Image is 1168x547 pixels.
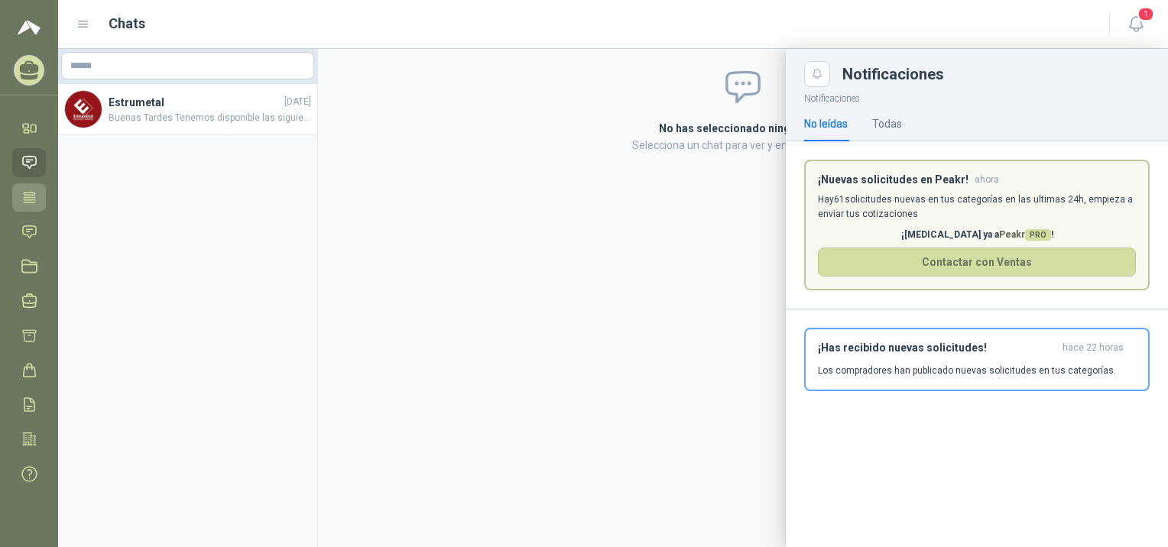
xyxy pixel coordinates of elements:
[786,87,1168,106] p: Notificaciones
[804,61,830,87] button: Close
[818,173,968,186] h3: ¡Nuevas solicitudes en Peakr!
[872,115,902,132] div: Todas
[818,228,1136,242] p: ¡[MEDICAL_DATA] ya a !
[1137,7,1154,21] span: 1
[1025,229,1051,241] span: PRO
[1063,341,1124,354] span: hace 22 horas
[999,229,1051,240] span: Peakr
[804,115,848,132] div: No leídas
[804,328,1150,391] button: ¡Has recibido nuevas solicitudes!hace 22 horas Los compradores han publicado nuevas solicitudes e...
[818,341,1056,354] h3: ¡Has recibido nuevas solicitudes!
[818,248,1136,277] button: Contactar con Ventas
[818,364,1116,377] p: Los compradores han publicado nuevas solicitudes en tus categorías.
[18,18,41,37] img: Logo peakr
[975,173,999,186] span: ahora
[1122,11,1150,38] button: 1
[109,13,145,34] h1: Chats
[842,66,1150,82] div: Notificaciones
[818,193,1136,222] p: Hay 61 solicitudes nuevas en tus categorías en las ultimas 24h, empieza a enviar tus cotizaciones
